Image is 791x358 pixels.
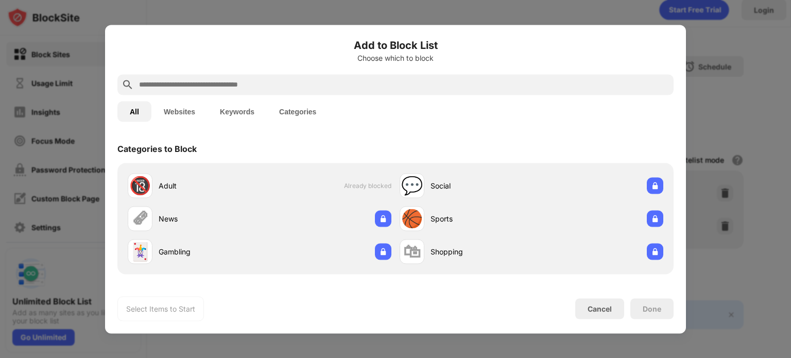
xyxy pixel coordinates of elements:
[403,241,421,262] div: 🛍
[431,180,531,191] div: Social
[117,101,151,122] button: All
[131,208,149,229] div: 🗞
[267,101,329,122] button: Categories
[122,78,134,91] img: search.svg
[117,37,674,53] h6: Add to Block List
[401,175,423,196] div: 💬
[117,143,197,154] div: Categories to Block
[588,304,612,313] div: Cancel
[159,180,260,191] div: Adult
[129,241,151,262] div: 🃏
[117,54,674,62] div: Choose which to block
[208,101,267,122] button: Keywords
[126,303,195,314] div: Select Items to Start
[344,182,391,190] span: Already blocked
[431,213,531,224] div: Sports
[401,208,423,229] div: 🏀
[643,304,661,313] div: Done
[151,101,208,122] button: Websites
[159,246,260,257] div: Gambling
[431,246,531,257] div: Shopping
[129,175,151,196] div: 🔞
[159,213,260,224] div: News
